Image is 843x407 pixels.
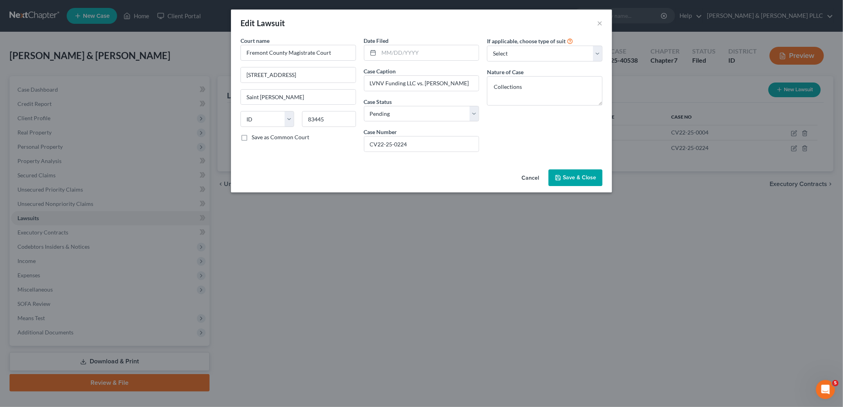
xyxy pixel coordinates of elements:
span: Court name [241,37,269,44]
label: If applicable, choose type of suit [487,37,566,45]
span: 5 [832,380,839,386]
span: Lawsuit [257,18,285,28]
span: Case Status [364,98,392,105]
input: Search court by name... [241,45,356,61]
button: × [597,18,602,28]
label: Case Number [364,128,397,136]
span: Edit [241,18,255,28]
button: Cancel [515,170,545,186]
input: Enter city... [241,90,356,105]
iframe: Intercom live chat [816,380,835,399]
button: Save & Close [549,169,602,186]
label: Case Caption [364,67,396,75]
input: Enter address... [241,67,356,83]
input: MM/DD/YYYY [379,45,479,60]
input: -- [364,76,479,91]
label: Date Filed [364,36,389,45]
label: Nature of Case [487,68,524,76]
label: Save as Common Court [252,133,309,141]
input: # [364,136,479,152]
span: Save & Close [563,174,596,181]
input: Enter zip... [302,111,356,127]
